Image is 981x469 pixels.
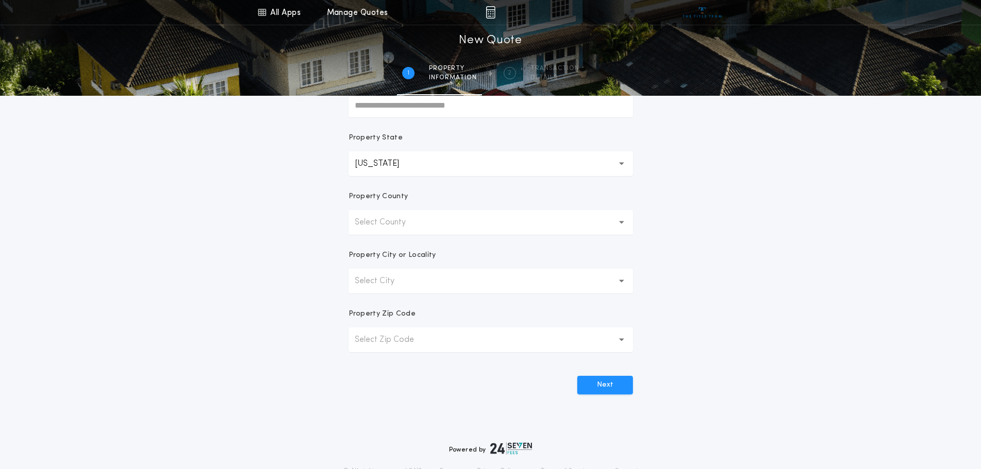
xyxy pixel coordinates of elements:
span: Property [429,64,477,73]
span: details [530,74,579,82]
p: Property State [349,133,403,143]
span: Transaction [530,64,579,73]
h2: 1 [407,69,409,77]
img: logo [490,442,532,455]
p: Select City [355,275,411,287]
img: vs-icon [683,7,721,18]
p: Property City or Locality [349,250,436,260]
span: information [429,74,477,82]
p: Property County [349,192,408,202]
button: Select County [349,210,633,235]
p: Property Zip Code [349,309,416,319]
p: [US_STATE] [355,158,416,170]
button: Select Zip Code [349,327,633,352]
button: Select City [349,269,633,293]
h1: New Quote [459,32,522,49]
p: Select County [355,216,422,229]
p: Select Zip Code [355,334,431,346]
div: Powered by [449,442,532,455]
button: [US_STATE] [349,151,633,176]
button: Next [577,376,633,394]
img: img [486,6,495,19]
h2: 2 [508,69,511,77]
